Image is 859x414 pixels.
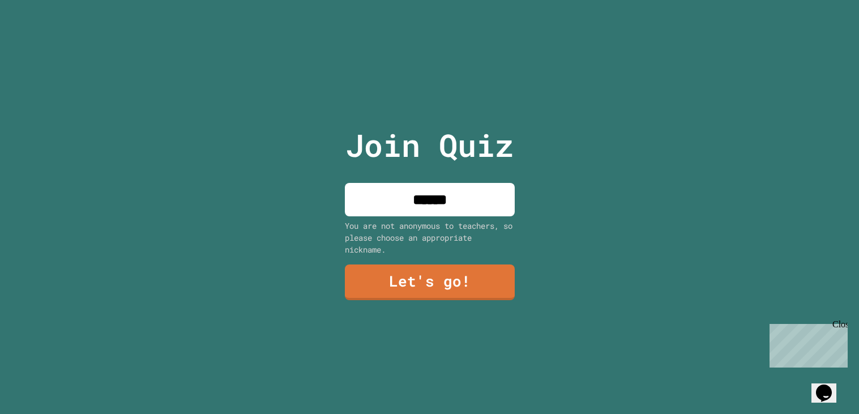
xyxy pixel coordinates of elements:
iframe: chat widget [765,319,848,368]
iframe: chat widget [811,369,848,403]
div: Chat with us now!Close [5,5,78,72]
a: Let's go! [345,264,515,300]
p: Join Quiz [345,122,514,169]
div: You are not anonymous to teachers, so please choose an appropriate nickname. [345,220,515,255]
